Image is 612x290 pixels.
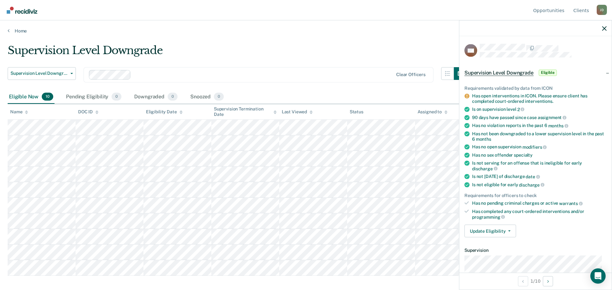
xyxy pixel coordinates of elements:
div: Is not eligible for early [472,182,607,187]
span: Supervision Level Downgrade [11,71,68,76]
div: Downgraded [133,90,179,104]
div: 1 / 10 [459,272,612,289]
span: specialty [514,152,533,157]
span: warrants [559,201,583,206]
div: Eligible Now [8,90,55,104]
button: Profile dropdown button [597,5,607,15]
button: Next Opportunity [543,276,553,286]
span: 2 [517,107,525,112]
div: Requirements validated by data from ICON [464,85,607,91]
div: Assigned to [418,109,448,115]
div: Clear officers [396,72,426,77]
div: Has no sex offender [472,152,607,158]
span: assignment [538,115,566,120]
div: Supervision Termination Date [214,106,277,117]
div: Has open interventions in ICON. Please ensure client has completed court-ordered interventions. [472,93,607,104]
div: Eligibility Date [146,109,183,115]
div: Name [10,109,28,115]
div: Open Intercom Messenger [590,268,606,284]
div: Pending Eligibility [65,90,123,104]
div: DOC ID [78,109,98,115]
span: programming [472,214,505,219]
div: Is not serving for an offense that is ineligible for early [472,160,607,171]
div: Is on supervision level [472,106,607,112]
span: 0 [214,93,224,101]
div: Has no pending criminal charges or active [472,201,607,206]
span: 0 [168,93,178,101]
span: 0 [112,93,121,101]
a: Home [8,28,604,34]
span: modifiers [522,145,547,150]
span: discharge [519,182,544,187]
span: Eligible [539,69,557,76]
span: discharge [472,166,498,171]
button: Update Eligibility [464,225,516,237]
div: 90 days have passed since case [472,115,607,120]
div: Last Viewed [282,109,313,115]
span: Supervision Level Downgrade [464,69,534,76]
div: Supervision Level Downgrade [8,44,467,62]
div: Snoozed [189,90,225,104]
div: J D [597,5,607,15]
div: Has completed any court-ordered interventions and/or [472,209,607,219]
span: months [548,123,568,128]
span: months [476,136,491,141]
button: Previous Opportunity [518,276,528,286]
div: Supervision Level DowngradeEligible [459,62,612,83]
div: Requirements for officers to check [464,193,607,198]
div: Has no open supervision [472,144,607,150]
img: Recidiviz [7,7,37,14]
span: 10 [42,93,53,101]
div: Has not been downgraded to a lower supervision level in the past 6 [472,131,607,142]
div: Is not [DATE] of discharge [472,174,607,180]
div: Has no violation reports in the past 6 [472,123,607,129]
div: Status [350,109,363,115]
dt: Supervision [464,248,607,253]
span: date [526,174,540,179]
